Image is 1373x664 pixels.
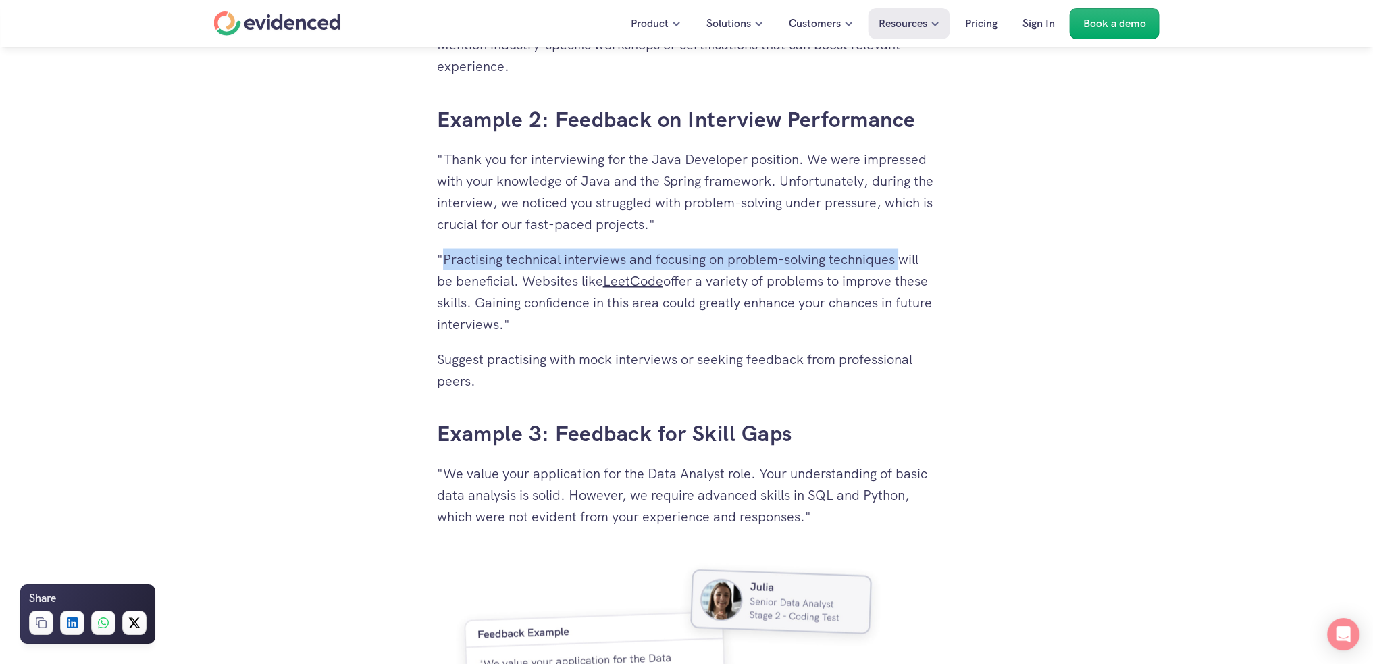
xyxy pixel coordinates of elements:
[706,15,751,32] p: Solutions
[437,104,937,134] h3: Example 2: Feedback on Interview Performance
[965,15,998,32] p: Pricing
[1012,8,1065,39] a: Sign In
[1022,15,1055,32] p: Sign In
[437,418,937,449] h3: Example 3: Feedback for Skill Gaps
[437,248,937,334] p: "Practising technical interviews and focusing on problem-solving techniques will be beneficial. W...
[1070,8,1160,39] a: Book a demo
[1083,15,1146,32] p: Book a demo
[955,8,1008,39] a: Pricing
[879,15,927,32] p: Resources
[1327,618,1359,650] div: Open Intercom Messenger
[437,348,937,391] p: Suggest practising with mock interviews or seeking feedback from professional peers.
[789,15,841,32] p: Customers
[437,462,937,527] p: "We value your application for the Data Analyst role. Your understanding of basic data analysis i...
[631,15,669,32] p: Product
[603,272,663,289] a: LeetCode
[29,590,56,607] h6: Share
[437,148,937,234] p: "Thank you for interviewing for the Java Developer position. We were impressed with your knowledg...
[214,11,341,36] a: Home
